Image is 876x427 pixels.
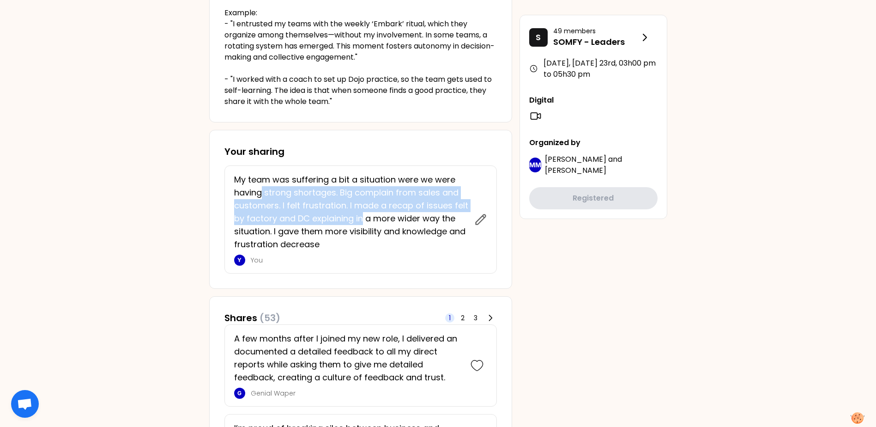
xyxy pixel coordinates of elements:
p: SOMFY - Leaders [553,36,639,49]
span: 1 [449,313,451,323]
span: (53) [260,311,280,324]
p: MM [529,160,541,170]
p: S [536,31,541,44]
p: My team was suffering a bit a situation were we were having strong shortages. Big complain from s... [234,173,469,251]
h3: Your sharing [224,145,497,158]
button: Registered [529,187,658,209]
div: Aprire la chat [11,390,39,418]
span: [PERSON_NAME] [545,165,606,176]
p: A few months after I joined my new role, I delivered an documented a detailed feedback to all my ... [234,332,461,384]
span: [PERSON_NAME] [545,154,606,165]
p: and [545,154,658,176]
p: 49 members [553,26,639,36]
span: 2 [461,313,465,323]
p: You [251,256,469,265]
p: G [237,390,242,397]
span: 3 [474,313,477,323]
p: Digital [529,95,658,106]
p: Genial Waper [251,389,461,398]
p: Organized by [529,137,658,148]
p: Example: - "I entrusted my teams with the weekly ‘Embark’ ritual, which they organize among thems... [224,7,497,107]
div: [DATE], [DATE] 23rd , 03h00 pm to 05h30 pm [529,58,658,80]
h3: Shares [224,311,280,324]
p: Y [237,256,242,264]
